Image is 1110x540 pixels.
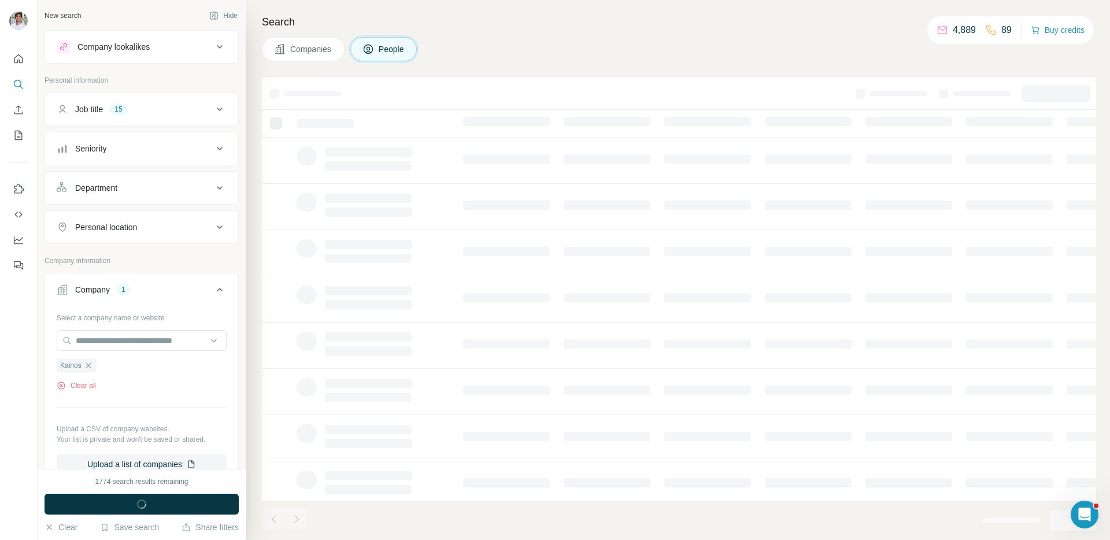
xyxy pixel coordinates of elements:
span: People [379,43,405,55]
p: Your list is private and won't be saved or shared. [57,434,227,445]
button: Quick start [9,49,28,69]
button: Use Surfe API [9,204,28,225]
button: Hide [201,7,246,24]
button: Company1 [45,276,238,308]
button: Feedback [9,255,28,276]
button: Department [45,174,238,202]
div: Seniority [75,143,106,154]
iframe: Intercom live chat [1071,501,1098,528]
button: Clear [45,521,77,533]
div: 1774 search results remaining [95,476,188,487]
div: Select a company name or website [57,308,227,323]
button: Job title15 [45,95,238,123]
button: Seniority [45,135,238,162]
button: Upload a list of companies [57,454,227,475]
div: Personal location [75,221,137,233]
button: Share filters [182,521,239,533]
div: New search [45,10,81,21]
button: Dashboard [9,230,28,250]
div: Company lookalikes [77,41,150,53]
img: Avatar [9,12,28,30]
span: Kainos [60,360,82,371]
p: Personal information [45,75,239,86]
button: Buy credits [1031,22,1085,38]
div: Company [75,284,110,295]
p: 4,889 [953,23,976,37]
button: Use Surfe on LinkedIn [9,179,28,199]
div: Job title [75,103,103,115]
h4: Search [262,14,1096,30]
button: My lists [9,125,28,146]
button: Search [9,74,28,95]
button: Company lookalikes [45,33,238,61]
button: Personal location [45,213,238,241]
div: 1 [117,284,130,295]
span: Companies [290,43,332,55]
button: Enrich CSV [9,99,28,120]
div: Department [75,182,117,194]
p: 89 [1001,23,1012,37]
button: Clear all [57,380,96,391]
button: Save search [100,521,159,533]
p: Company information [45,256,239,266]
div: 15 [110,104,127,114]
p: Upload a CSV of company websites. [57,424,227,434]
